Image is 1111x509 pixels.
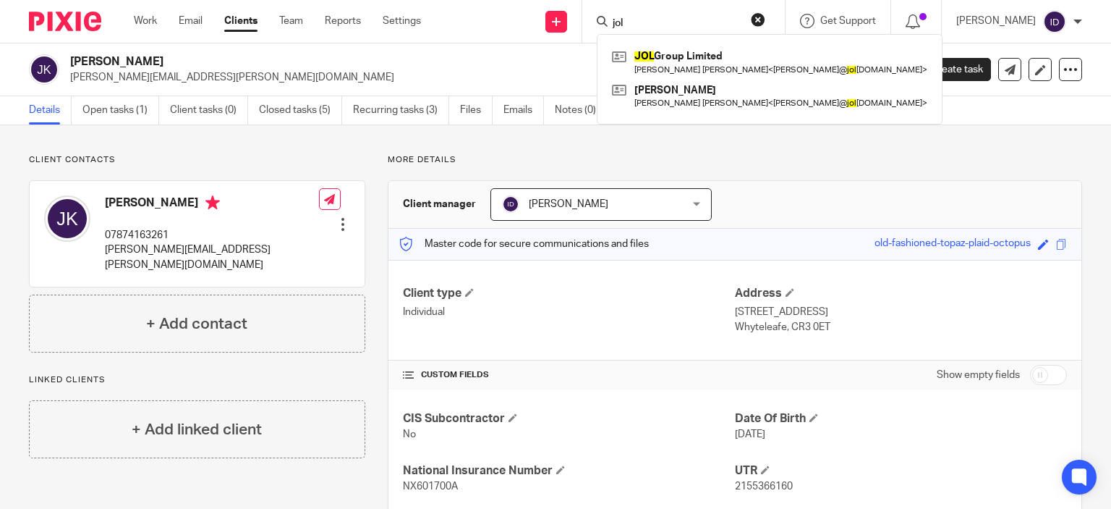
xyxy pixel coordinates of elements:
[105,195,319,214] h4: [PERSON_NAME]
[403,369,735,381] h4: CUSTOM FIELDS
[735,411,1067,426] h4: Date Of Birth
[735,429,765,439] span: [DATE]
[735,463,1067,479] h4: UTR
[555,96,608,125] a: Notes (0)
[874,236,1031,253] div: old-fashioned-topaz-plaid-octopus
[403,411,735,426] h4: CIS Subcontractor
[403,286,735,301] h4: Client type
[403,429,416,439] span: No
[611,17,741,30] input: Search
[134,14,157,28] a: Work
[44,195,90,242] img: svg%3E
[403,197,476,211] h3: Client manager
[105,228,319,243] p: 07874163261
[132,418,262,441] h4: + Add linked client
[502,195,519,213] img: svg%3E
[529,199,608,209] span: [PERSON_NAME]
[403,481,458,492] span: NX601700A
[279,14,303,28] a: Team
[224,14,257,28] a: Clients
[937,368,1020,382] label: Show empty fields
[170,96,248,125] a: Client tasks (0)
[735,305,1067,319] p: [STREET_ADDRESS]
[907,58,991,81] a: Create task
[735,286,1067,301] h4: Address
[735,320,1067,335] p: Whyteleafe, CR3 0ET
[820,16,876,26] span: Get Support
[735,481,793,492] span: 2155366160
[460,96,493,125] a: Files
[353,96,449,125] a: Recurring tasks (3)
[503,96,544,125] a: Emails
[1043,10,1066,33] img: svg%3E
[29,374,365,386] p: Linked clients
[383,14,421,28] a: Settings
[259,96,342,125] a: Closed tasks (5)
[82,96,159,125] a: Open tasks (1)
[956,14,1036,28] p: [PERSON_NAME]
[29,54,59,85] img: svg%3E
[388,154,1082,166] p: More details
[403,305,735,319] p: Individual
[146,313,247,335] h4: + Add contact
[179,14,203,28] a: Email
[399,237,649,251] p: Master code for secure communications and files
[29,96,72,125] a: Details
[70,70,885,85] p: [PERSON_NAME][EMAIL_ADDRESS][PERSON_NAME][DOMAIN_NAME]
[403,463,735,479] h4: National Insurance Number
[70,54,723,70] h2: [PERSON_NAME]
[105,243,319,272] p: [PERSON_NAME][EMAIL_ADDRESS][PERSON_NAME][DOMAIN_NAME]
[751,12,765,27] button: Clear
[29,12,101,31] img: Pixie
[29,154,365,166] p: Client contacts
[325,14,361,28] a: Reports
[205,195,220,210] i: Primary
